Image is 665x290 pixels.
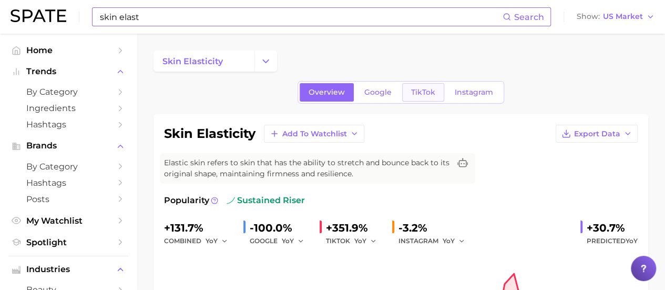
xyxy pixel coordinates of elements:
[574,10,657,24] button: ShowUS Market
[227,194,305,207] span: sustained riser
[26,194,110,204] span: Posts
[164,235,235,247] div: combined
[26,119,110,129] span: Hashtags
[26,141,110,151] span: Brands
[8,138,128,154] button: Brands
[603,14,643,19] span: US Market
[514,12,544,22] span: Search
[164,194,209,207] span: Popularity
[446,83,502,102] a: Instagram
[364,88,392,97] span: Google
[587,219,638,236] div: +30.7%
[99,8,503,26] input: Search here for a brand, industry, or ingredient
[250,235,311,247] div: GOOGLE
[326,235,384,247] div: TIKTOK
[587,235,638,247] span: Predicted
[8,100,128,116] a: Ingredients
[411,88,435,97] span: TikTok
[300,83,354,102] a: Overview
[254,51,277,72] button: Change Category
[26,103,110,113] span: Ingredients
[8,213,128,229] a: My Watchlist
[206,235,228,247] button: YoY
[354,236,366,245] span: YoY
[26,87,110,97] span: by Category
[8,175,128,191] a: Hashtags
[282,236,294,245] span: YoY
[164,127,255,140] h1: skin elasticity
[264,125,364,143] button: Add to Watchlist
[26,67,110,76] span: Trends
[164,219,235,236] div: +131.7%
[164,157,450,179] span: Elastic skin refers to skin that has the ability to stretch and bounce back to its original shape...
[26,216,110,226] span: My Watchlist
[577,14,600,19] span: Show
[26,45,110,55] span: Home
[8,84,128,100] a: by Category
[26,237,110,247] span: Spotlight
[8,234,128,251] a: Spotlight
[398,235,472,247] div: INSTAGRAM
[8,191,128,207] a: Posts
[8,64,128,79] button: Trends
[11,9,66,22] img: SPATE
[26,178,110,188] span: Hashtags
[282,235,304,247] button: YoY
[26,162,110,172] span: by Category
[626,237,638,245] span: YoY
[402,83,444,102] a: TikTok
[326,219,384,236] div: +351.9%
[227,196,235,205] img: sustained riser
[354,235,377,247] button: YoY
[154,51,254,72] a: skin elasticity
[26,265,110,274] span: Industries
[355,83,401,102] a: Google
[443,235,465,247] button: YoY
[250,219,311,236] div: -100.0%
[455,88,493,97] span: Instagram
[8,116,128,133] a: Hashtags
[162,56,223,66] span: skin elasticity
[309,88,345,97] span: Overview
[8,158,128,175] a: by Category
[8,262,128,277] button: Industries
[398,219,472,236] div: -3.2%
[443,236,455,245] span: YoY
[206,236,218,245] span: YoY
[8,42,128,58] a: Home
[556,125,638,143] button: Export Data
[282,129,347,138] span: Add to Watchlist
[574,129,620,138] span: Export Data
